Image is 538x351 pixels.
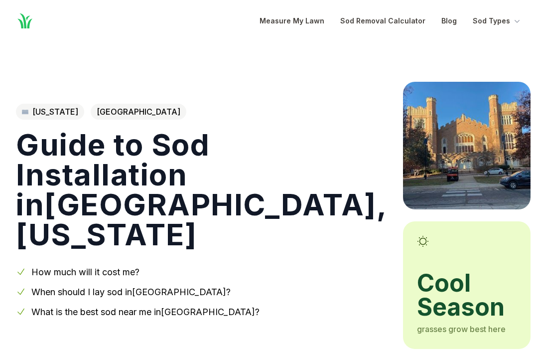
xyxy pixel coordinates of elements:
[91,104,186,120] span: [GEOGRAPHIC_DATA]
[31,267,139,277] a: How much will it cost me?
[340,15,425,27] a: Sod Removal Calculator
[417,324,506,334] span: grasses grow best here
[441,15,457,27] a: Blog
[260,15,324,27] a: Measure My Lawn
[31,307,260,317] a: What is the best sod near me in[GEOGRAPHIC_DATA]?
[473,15,522,27] button: Sod Types
[31,287,231,297] a: When should I lay sod in[GEOGRAPHIC_DATA]?
[16,104,84,120] a: [US_STATE]
[22,110,28,114] img: Colorado state outline
[403,82,531,209] img: A picture of Boulder
[16,130,387,249] h1: Guide to Sod Installation in [GEOGRAPHIC_DATA] , [US_STATE]
[417,271,517,319] span: cool season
